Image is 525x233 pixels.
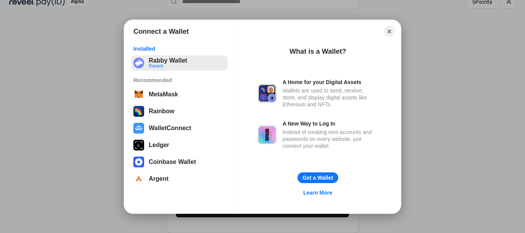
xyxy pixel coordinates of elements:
img: svg+xml,%3Csvg%20xmlns%3D%22http%3A%2F%2Fwww.w3.org%2F2000%2Fsvg%22%20fill%3D%22none%22%20viewBox... [258,126,276,144]
div: Recommended [133,77,225,84]
div: Rainbow [149,108,174,115]
div: Rabby Wallet [149,57,187,64]
div: Get a Wallet [302,174,333,181]
img: svg+xml,%3Csvg%20xmlns%3D%22http%3A%2F%2Fwww.w3.org%2F2000%2Fsvg%22%20fill%3D%22none%22%20viewBox... [258,84,276,102]
img: svg+xml,%3Csvg%20xmlns%3D%22http%3A%2F%2Fwww.w3.org%2F2000%2Fsvg%22%20width%3D%2228%22%20height%3... [133,140,144,150]
button: Coinbase Wallet [131,154,228,170]
button: Rainbow [131,104,228,119]
button: Close [384,26,395,37]
img: svg+xml,%3Csvg%20width%3D%2228%22%20height%3D%2228%22%20viewBox%3D%220%200%2028%2028%22%20fill%3D... [133,123,144,134]
div: What is a Wallet? [289,47,346,56]
img: svg+xml,%3Csvg%20width%3D%2228%22%20height%3D%2228%22%20viewBox%3D%220%200%2028%2028%22%20fill%3D... [133,157,144,167]
img: svg+xml;base64,PHN2ZyB3aWR0aD0iMzIiIGhlaWdodD0iMzIiIHZpZXdCb3g9IjAgMCAzMiAzMiIgZmlsbD0ibm9uZSIgeG... [133,58,144,68]
div: A New Way to Log In [282,120,378,127]
div: Installed [133,45,225,52]
div: Instead of creating new accounts and passwords on every website, just connect your wallet. [282,129,378,149]
div: Coinbase Wallet [149,159,196,165]
button: MetaMask [131,87,228,102]
div: MetaMask [149,91,178,98]
div: A Home for your Digital Assets [282,79,378,86]
button: Argent [131,171,228,187]
img: svg+xml,%3Csvg%20width%3D%2228%22%20height%3D%2228%22%20viewBox%3D%220%200%2028%2028%22%20fill%3D... [133,174,144,184]
img: svg+xml,%3Csvg%20width%3D%2228%22%20height%3D%2228%22%20viewBox%3D%220%200%2028%2028%22%20fill%3D... [133,89,144,100]
button: Ledger [131,137,228,153]
button: Get a Wallet [297,172,338,183]
h1: Connect a Wallet [133,27,189,36]
div: Wallets are used to send, receive, store, and display digital assets like Ethereum and NFTs. [282,87,378,108]
img: svg+xml,%3Csvg%20width%3D%22120%22%20height%3D%22120%22%20viewBox%3D%220%200%20120%20120%22%20fil... [133,106,144,117]
a: Learn More [299,188,337,198]
div: Argent [149,175,169,182]
div: Ledger [149,142,169,149]
div: WalletConnect [149,125,191,132]
button: Rabby WalletRecent [131,55,228,71]
button: WalletConnect [131,121,228,136]
div: Recent [149,63,187,68]
div: Learn More [303,189,332,196]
